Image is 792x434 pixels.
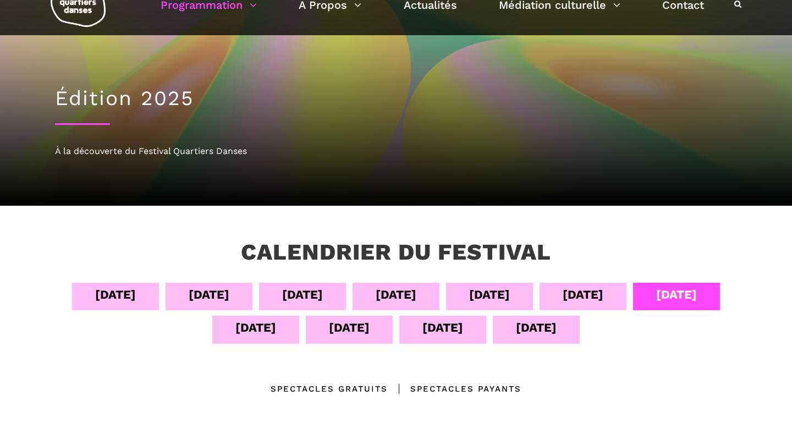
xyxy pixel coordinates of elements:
div: À la découverte du Festival Quartiers Danses [55,144,737,158]
div: Spectacles gratuits [271,382,388,395]
div: [DATE] [563,285,603,304]
div: [DATE] [516,318,557,337]
h1: Édition 2025 [55,86,737,111]
div: [DATE] [469,285,510,304]
div: [DATE] [329,318,370,337]
div: [DATE] [189,285,229,304]
div: [DATE] [422,318,463,337]
div: [DATE] [656,285,697,304]
div: [DATE] [235,318,276,337]
div: [DATE] [376,285,416,304]
h3: Calendrier du festival [241,239,551,266]
div: Spectacles Payants [388,382,521,395]
div: [DATE] [282,285,323,304]
div: [DATE] [95,285,136,304]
